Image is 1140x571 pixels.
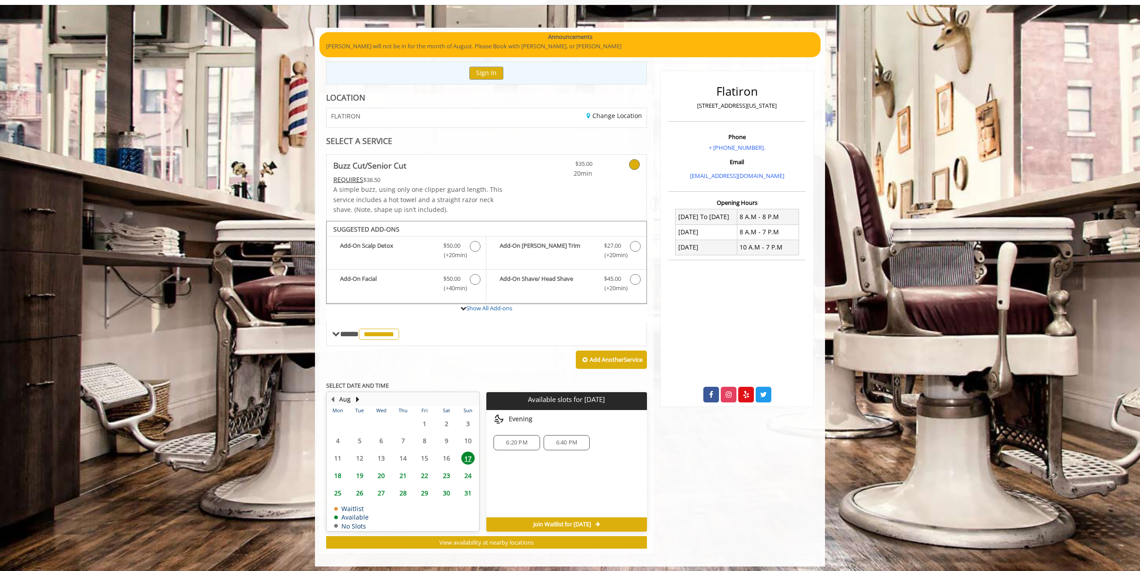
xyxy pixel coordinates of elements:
td: 10 A.M - 7 P.M [737,240,799,255]
td: Select day18 [327,467,349,484]
label: Add-On Facial [331,274,481,295]
p: [STREET_ADDRESS][US_STATE] [671,101,804,110]
td: Select day23 [435,467,457,484]
p: Available slots for [DATE] [490,396,643,403]
td: Select day20 [370,467,392,484]
span: 6:40 PM [556,439,577,446]
td: Available [334,514,369,520]
b: Add-On Facial [340,274,434,293]
th: Tue [349,406,370,415]
a: Change Location [587,111,642,120]
span: $50.00 [443,274,460,283]
span: (+20min ) [599,250,625,260]
b: SELECT DATE AND TIME [326,381,389,389]
td: Waitlist [334,505,369,512]
b: SUGGESTED ADD-ONS [333,225,400,233]
td: 8 A.M - 7 P.M [737,224,799,240]
th: Fri [414,406,435,415]
a: Show All Add-ons [466,304,512,312]
span: 18 [331,469,345,482]
b: Add-On [PERSON_NAME] Trim [500,241,595,260]
span: 21 [396,469,410,482]
p: [PERSON_NAME] will not be in for the month of August. Please Book with [PERSON_NAME], or [PERSON_... [326,42,814,51]
button: Next Month [354,394,361,404]
h3: Phone [671,134,804,140]
td: Select day25 [327,484,349,502]
span: (+20min ) [439,250,465,260]
p: A simple buzz, using only one clipper guard length. This service includes a hot towel and a strai... [333,185,513,215]
td: Select day21 [392,467,413,484]
span: Evening [509,415,532,423]
span: 31 [461,486,475,499]
th: Sun [457,406,479,415]
span: 19 [353,469,366,482]
td: Select day31 [457,484,479,502]
span: 24 [461,469,475,482]
span: (+20min ) [599,283,625,293]
img: evening slots [493,414,504,424]
div: 6:20 PM [493,435,540,450]
td: Select day29 [414,484,435,502]
th: Thu [392,406,413,415]
label: Add-On Beard Trim [491,241,642,262]
a: $35.00 [540,155,592,178]
span: $27.00 [604,241,621,250]
td: Select day24 [457,467,479,484]
div: 6:40 PM [544,435,590,450]
td: [DATE] [676,240,737,255]
span: Join Waitlist for [DATE] [533,521,591,528]
b: Buzz Cut/Senior Cut [333,159,406,172]
b: Add Another Service [590,355,642,364]
td: No Slots [334,523,369,529]
td: Select day26 [349,484,370,502]
span: 26 [353,486,366,499]
span: (+40min ) [439,283,465,293]
td: Select day19 [349,467,370,484]
h3: Email [671,159,804,165]
th: Sat [435,406,457,415]
a: + [PHONE_NUMBER]. [709,144,765,152]
td: Select day30 [435,484,457,502]
b: LOCATION [326,92,365,103]
td: Select day17 [457,449,479,467]
span: 22 [418,469,431,482]
td: [DATE] [676,224,737,240]
div: $38.50 [333,175,513,185]
span: $45.00 [604,274,621,283]
button: Aug [339,394,351,404]
div: SELECT A SERVICE [326,137,647,145]
h2: Flatiron [671,85,804,98]
td: Select day28 [392,484,413,502]
button: Sign In [469,67,503,80]
td: [DATE] To [DATE] [676,209,737,224]
b: Add-On Scalp Detox [340,241,434,260]
span: This service needs some Advance to be paid before we block your appointment [333,175,363,184]
span: 27 [374,486,388,499]
td: Select day22 [414,467,435,484]
span: View availability at nearby locations [439,538,534,546]
td: Select day27 [370,484,392,502]
b: Announcements [548,32,592,42]
span: 17 [461,452,475,465]
button: View availability at nearby locations [326,536,647,549]
span: $50.00 [443,241,460,250]
label: Add-On Scalp Detox [331,241,481,262]
span: FLATIRON [331,113,361,119]
th: Wed [370,406,392,415]
span: 29 [418,486,431,499]
span: 20 [374,469,388,482]
span: 25 [331,486,345,499]
span: 6:20 PM [506,439,527,446]
button: Add AnotherService [576,351,647,369]
a: [EMAIL_ADDRESS][DOMAIN_NAME] [690,172,784,180]
th: Mon [327,406,349,415]
span: 30 [440,486,453,499]
b: Add-On Shave/ Head Shave [500,274,595,293]
label: Add-On Shave/ Head Shave [491,274,642,295]
td: 8 A.M - 8 P.M [737,209,799,224]
button: Previous Month [329,394,336,404]
span: 23 [440,469,453,482]
div: Buzz Cut/Senior Cut Add-onS [326,221,647,304]
h3: Opening Hours [668,199,806,206]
